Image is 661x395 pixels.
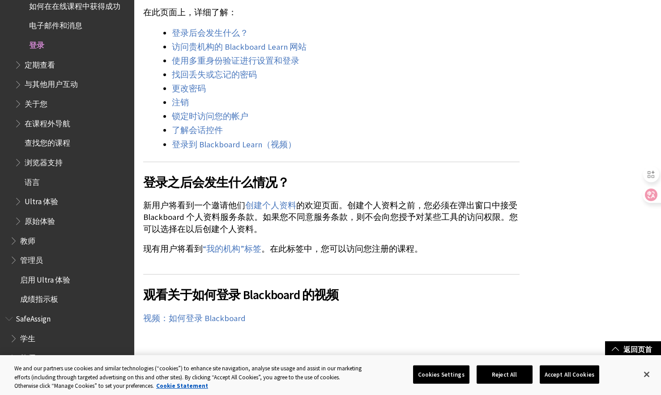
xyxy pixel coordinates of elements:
button: Close [637,365,657,384]
a: 登录到 Blackboard Learn（视频） [172,139,296,150]
span: 启用 Ultra 体验 [20,272,70,284]
a: More information about your privacy, opens in a new tab [156,382,208,390]
span: 在课程外导航 [25,116,70,128]
div: We and our partners use cookies and similar technologies (“cookies”) to enhance site navigation, ... [14,364,363,391]
span: 定期查看 [25,57,55,69]
a: 使用多重身份验证进行设置和登录 [172,56,299,66]
span: 电子邮件和消息 [29,18,82,30]
span: SafeAssign [16,311,51,323]
a: 创建个人资料 [245,200,296,211]
a: 访问贵机构的 Blackboard Learn 网站 [172,42,307,52]
span: 管理员 [20,253,43,265]
a: “我的机构”标签 [203,244,261,254]
span: 登录 [29,38,44,50]
a: 登录后 [172,28,197,39]
span: 学生 [20,331,35,343]
a: 视频：如何登录 Blackboard [143,313,246,324]
a: 会发生什么 [197,28,240,39]
h2: 观看关于如何登录 Blackboard 的视频 [143,274,520,304]
h2: 登录之后会发生什么情况？ [143,162,520,192]
span: 关于您 [25,96,47,108]
button: Cookies Settings [413,365,469,384]
span: 查找您的课程 [25,136,70,148]
a: ？ [240,28,248,39]
span: 语言 [25,175,40,187]
p: 在此页面上，详细了解： [143,7,520,18]
a: 注销 [172,97,189,108]
p: 新用户将看到一个邀请他们 的欢迎页面。创建个人资料之前，您必须在弹出窗口中接受 Blackboard 个人资料服务条款。如果您不同意服务条款，则不会向您授予对某些工具的访问权限。您可以选择在以后... [143,200,520,235]
nav: Book outline for Blackboard SafeAssign [5,311,129,385]
span: Ultra 体验 [25,194,58,206]
p: 现有用户将看到 。在此标签中，您可以访问您注册的课程。 [143,243,520,255]
a: 了解会话控件 [172,125,223,136]
a: 锁定时访问您的帐户 [172,111,248,122]
span: 成绩指示板 [20,292,58,304]
span: 原始体验 [25,214,55,226]
button: Reject All [477,365,533,384]
span: 教师 [20,233,35,245]
span: 浏览器支持 [25,155,63,167]
a: 找回丢失或忘记的密码 [172,69,257,80]
span: 教师 [20,351,35,363]
span: 与其他用户互动 [25,77,78,89]
button: Accept All Cookies [540,365,599,384]
a: 返回页首 [605,341,661,358]
a: 更改密码 [172,83,206,94]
